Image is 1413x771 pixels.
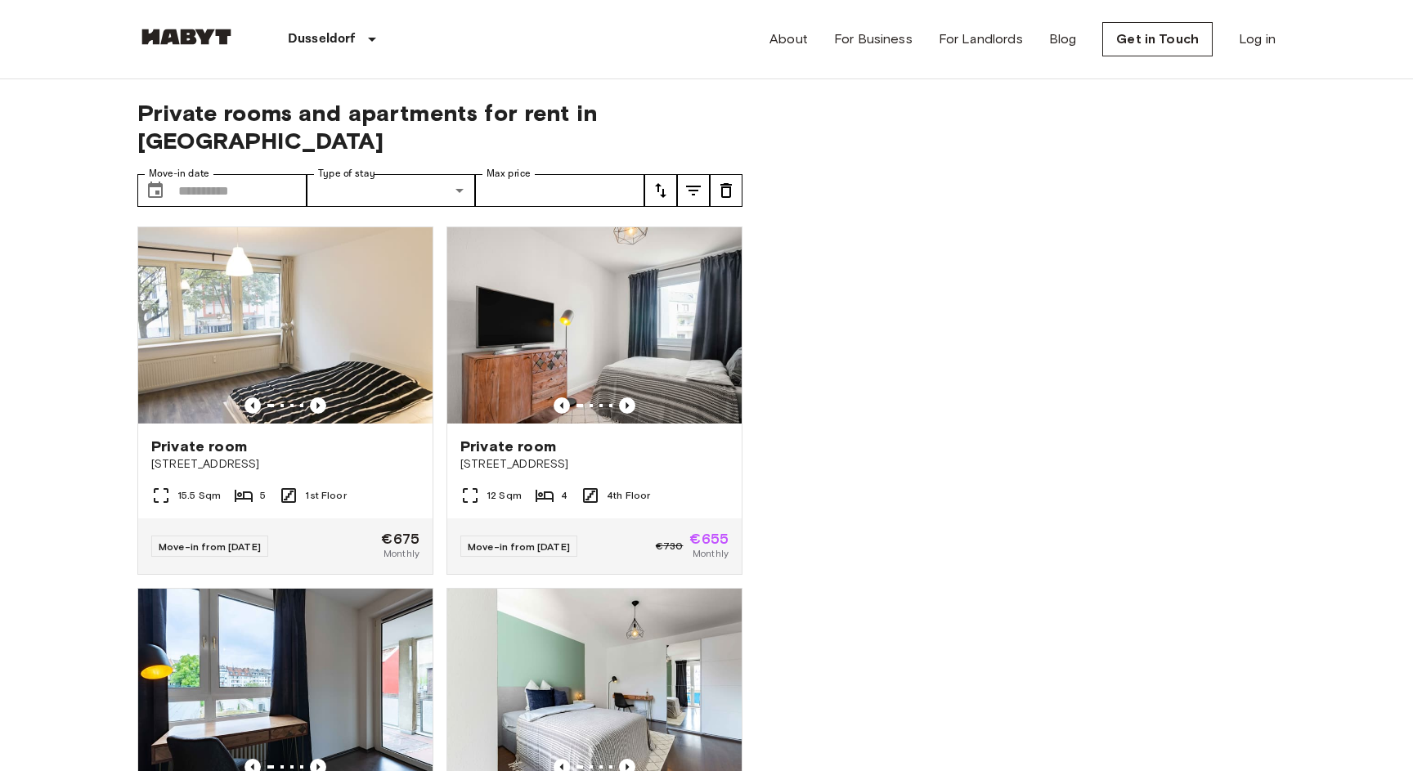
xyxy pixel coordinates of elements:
[151,456,419,473] span: [STREET_ADDRESS]
[607,488,650,503] span: 4th Floor
[834,29,913,49] a: For Business
[460,437,556,456] span: Private room
[939,29,1023,49] a: For Landlords
[460,456,729,473] span: [STREET_ADDRESS]
[656,539,684,554] span: €730
[244,397,261,414] button: Previous image
[137,99,742,155] span: Private rooms and apartments for rent in [GEOGRAPHIC_DATA]
[260,488,266,503] span: 5
[1102,22,1213,56] a: Get in Touch
[468,540,570,553] span: Move-in from [DATE]
[384,546,419,561] span: Monthly
[305,488,346,503] span: 1st Floor
[447,227,742,424] img: Marketing picture of unit DE-11-001-001-02HF
[137,29,235,45] img: Habyt
[381,531,419,546] span: €675
[1049,29,1077,49] a: Blog
[1239,29,1276,49] a: Log in
[446,226,742,575] a: Marketing picture of unit DE-11-001-001-02HFPrevious imagePrevious imagePrivate room[STREET_ADDRE...
[487,167,531,181] label: Max price
[619,397,635,414] button: Previous image
[561,488,567,503] span: 4
[177,488,221,503] span: 15.5 Sqm
[693,546,729,561] span: Monthly
[487,488,522,503] span: 12 Sqm
[318,167,375,181] label: Type of stay
[138,227,433,424] img: Marketing picture of unit DE-11-001-02M
[310,397,326,414] button: Previous image
[151,437,247,456] span: Private room
[139,174,172,207] button: Choose date
[769,29,808,49] a: About
[288,29,356,49] p: Dusseldorf
[159,540,261,553] span: Move-in from [DATE]
[677,174,710,207] button: tune
[149,167,209,181] label: Move-in date
[644,174,677,207] button: tune
[137,226,433,575] a: Marketing picture of unit DE-11-001-02MPrevious imagePrevious imagePrivate room[STREET_ADDRESS]15...
[554,397,570,414] button: Previous image
[689,531,729,546] span: €655
[710,174,742,207] button: tune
